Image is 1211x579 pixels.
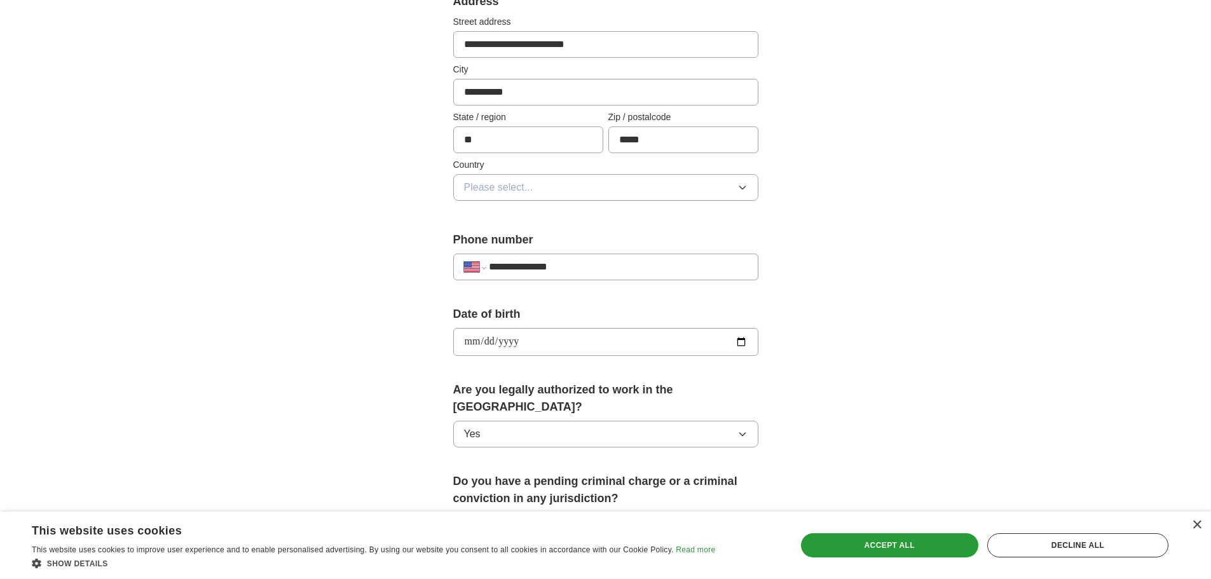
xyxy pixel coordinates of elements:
[453,421,758,447] button: Yes
[608,111,758,124] label: Zip / postalcode
[453,158,758,172] label: Country
[453,473,758,507] label: Do you have a pending criminal charge or a criminal conviction in any jurisdiction?
[453,306,758,323] label: Date of birth
[32,545,674,554] span: This website uses cookies to improve user experience and to enable personalised advertising. By u...
[32,557,715,569] div: Show details
[464,426,481,442] span: Yes
[453,63,758,76] label: City
[453,381,758,416] label: Are you legally authorized to work in the [GEOGRAPHIC_DATA]?
[47,559,108,568] span: Show details
[32,519,683,538] div: This website uses cookies
[453,174,758,201] button: Please select...
[453,15,758,29] label: Street address
[453,231,758,249] label: Phone number
[676,545,715,554] a: Read more, opens a new window
[801,533,978,557] div: Accept all
[464,180,533,195] span: Please select...
[1192,521,1201,530] div: Close
[453,111,603,124] label: State / region
[987,533,1168,557] div: Decline all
